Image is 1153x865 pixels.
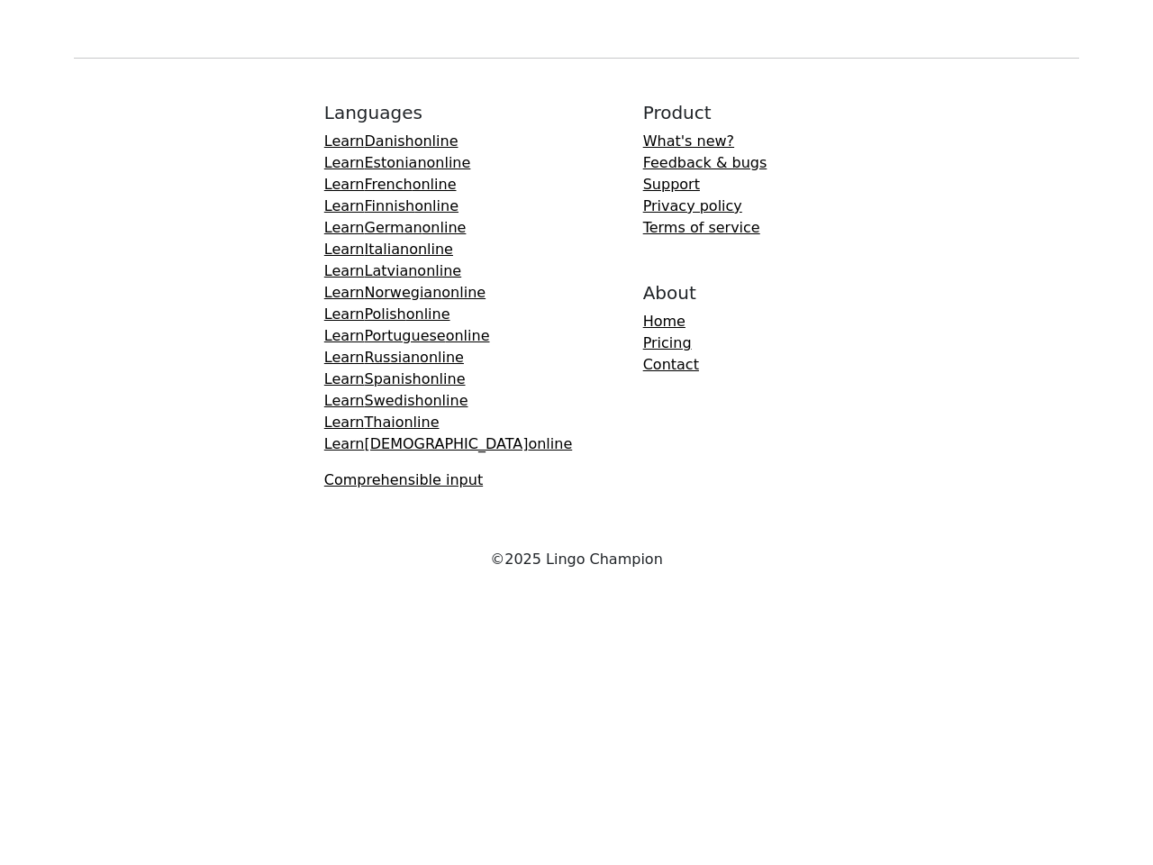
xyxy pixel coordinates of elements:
a: LearnFrenchonline [324,176,457,193]
a: LearnRussianonline [324,349,464,366]
a: LearnFinnishonline [324,197,458,214]
h5: Product [643,102,767,123]
a: LearnPolishonline [324,305,450,323]
a: Pricing [643,334,692,351]
a: LearnThaionline [324,414,440,431]
a: LearnGermanonline [324,219,467,236]
a: Comprehensible input [324,471,483,488]
a: LearnPortugueseonline [324,327,490,344]
a: LearnSpanishonline [324,370,466,387]
a: Support [643,176,700,193]
a: Learn[DEMOGRAPHIC_DATA]online [324,435,572,452]
a: Feedback & bugs [643,154,767,171]
a: LearnItalianonline [324,241,453,258]
a: LearnSwedishonline [324,392,468,409]
a: LearnEstonianonline [324,154,471,171]
a: What's new? [643,132,734,150]
a: Privacy policy [643,197,742,214]
a: LearnLatvianonline [324,262,461,279]
a: LearnDanishonline [324,132,458,150]
h5: Languages [324,102,572,123]
a: Terms of service [643,219,760,236]
h5: About [643,282,767,304]
a: Home [643,313,685,330]
a: Contact [643,356,699,373]
div: © 2025 Lingo Champion [63,549,1090,570]
a: LearnNorwegianonline [324,284,486,301]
